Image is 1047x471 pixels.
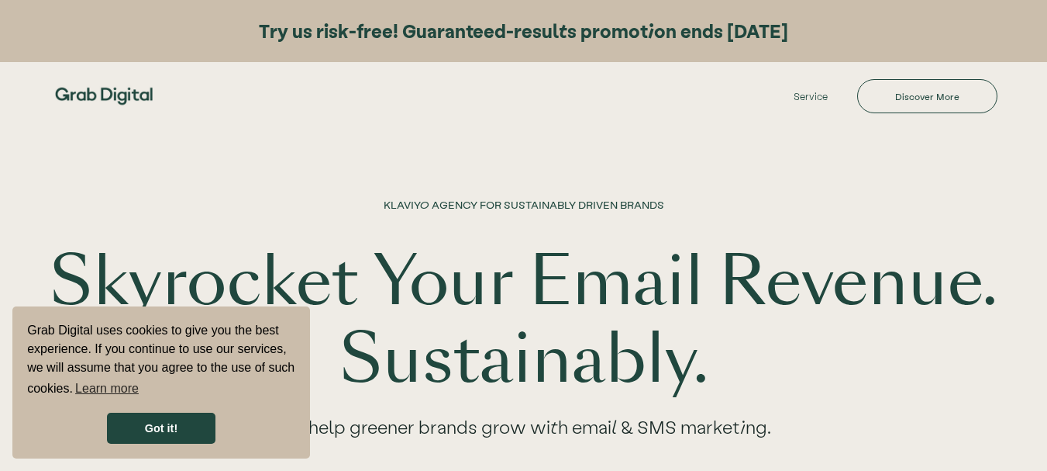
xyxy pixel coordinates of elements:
[73,377,141,400] a: learn more about cookies
[259,19,788,42] strong: Try us risk-free! Guaranteed-results promotion ends [DATE]
[772,73,849,119] a: Service
[50,74,158,119] img: Grab Digital Logo
[245,399,802,466] div: We help greener brands grow with email & SMS marketing.
[857,79,997,113] a: Discover More
[384,197,664,244] h1: KLAVIYO AGENCY FOR SUSTAINABLY DRIVEN BRANDS
[107,413,215,444] a: dismiss cookie message
[27,321,295,400] span: Grab Digital uses cookies to give you the best experience. If you continue to use our services, w...
[12,306,310,459] div: cookieconsent
[44,244,1004,399] h1: Skyrocket Your Email Revenue. Sustainably.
